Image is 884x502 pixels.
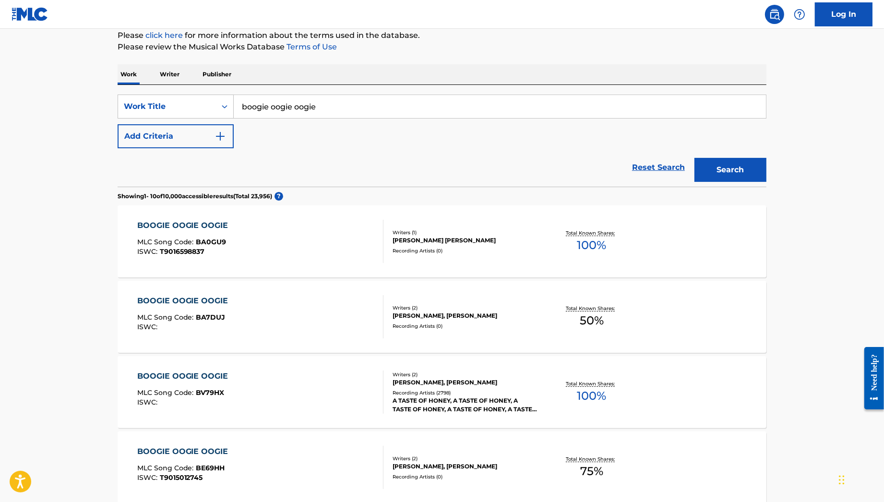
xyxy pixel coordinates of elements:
div: Help [790,5,809,24]
span: ISWC : [137,247,160,256]
a: BOOGIE OOGIE OOGIEMLC Song Code:BA7DUJISWC:Writers (2)[PERSON_NAME], [PERSON_NAME]Recording Artis... [118,281,766,353]
div: Recording Artists ( 0 ) [393,247,538,254]
span: BE69HH [196,464,225,472]
img: help [794,9,805,20]
div: BOOGIE OOGIE OOGIE [137,371,233,382]
a: Terms of Use [285,42,337,51]
div: Recording Artists ( 2798 ) [393,389,538,396]
a: Reset Search [627,157,690,178]
span: ? [275,192,283,201]
a: BOOGIE OOGIE OOGIEMLC Song Code:BA0GU9ISWC:T9016598837Writers (1)[PERSON_NAME] [PERSON_NAME]Recor... [118,205,766,277]
div: Writers ( 2 ) [393,304,538,311]
div: Work Title [124,101,210,112]
span: BA0GU9 [196,238,227,246]
p: Please for more information about the terms used in the database. [118,30,766,41]
div: Drag [839,466,845,494]
span: MLC Song Code : [137,238,196,246]
div: Writers ( 2 ) [393,371,538,378]
div: [PERSON_NAME], [PERSON_NAME] [393,311,538,320]
span: MLC Song Code : [137,464,196,472]
button: Add Criteria [118,124,234,148]
iframe: Resource Center [857,339,884,417]
button: Search [694,158,766,182]
p: Work [118,64,140,84]
span: ISWC : [137,473,160,482]
span: 50 % [580,312,604,329]
form: Search Form [118,95,766,187]
a: Public Search [765,5,784,24]
div: Recording Artists ( 0 ) [393,473,538,480]
span: 100 % [577,387,606,405]
a: BOOGIE OOGIE OOGIEMLC Song Code:BV79HXISWC:Writers (2)[PERSON_NAME], [PERSON_NAME]Recording Artis... [118,356,766,428]
img: search [769,9,780,20]
p: Total Known Shares: [566,305,617,312]
p: Showing 1 - 10 of 10,000 accessible results (Total 23,956 ) [118,192,272,201]
div: A TASTE OF HONEY, A TASTE OF HONEY, A TASTE OF HONEY, A TASTE OF HONEY, A TASTE OF HONEY [393,396,538,414]
div: [PERSON_NAME], [PERSON_NAME] [393,378,538,387]
div: BOOGIE OOGIE OOGIE [137,295,233,307]
p: Total Known Shares: [566,229,617,237]
span: MLC Song Code : [137,313,196,322]
p: Total Known Shares: [566,455,617,463]
div: Writers ( 1 ) [393,229,538,236]
span: T9016598837 [160,247,205,256]
p: Total Known Shares: [566,380,617,387]
p: Writer [157,64,182,84]
a: Log In [815,2,872,26]
span: BA7DUJ [196,313,226,322]
img: MLC Logo [12,7,48,21]
span: ISWC : [137,323,160,331]
div: [PERSON_NAME], [PERSON_NAME] [393,462,538,471]
div: Writers ( 2 ) [393,455,538,462]
img: 9d2ae6d4665cec9f34b9.svg [215,131,226,142]
span: MLC Song Code : [137,388,196,397]
span: BV79HX [196,388,225,397]
p: Publisher [200,64,234,84]
a: click here [145,31,183,40]
div: BOOGIE OOGIE OOGIE [137,446,233,457]
span: 75 % [580,463,603,480]
span: 100 % [577,237,606,254]
iframe: Chat Widget [836,456,884,502]
span: T9015012745 [160,473,203,482]
div: [PERSON_NAME] [PERSON_NAME] [393,236,538,245]
p: Please review the Musical Works Database [118,41,766,53]
div: Recording Artists ( 0 ) [393,323,538,330]
div: BOOGIE OOGIE OOGIE [137,220,233,231]
span: ISWC : [137,398,160,406]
